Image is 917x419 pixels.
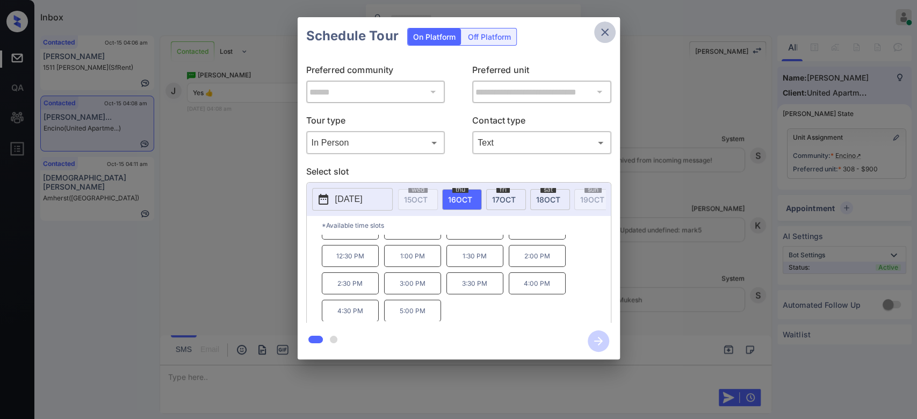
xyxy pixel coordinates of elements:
p: 1:00 PM [384,245,441,267]
span: 16 OCT [448,195,472,204]
div: In Person [309,134,443,151]
button: close [594,21,616,43]
p: 2:00 PM [509,245,566,267]
div: date-select [486,189,526,210]
span: fri [496,186,510,193]
div: date-select [442,189,482,210]
h2: Schedule Tour [298,17,407,55]
p: Select slot [306,165,611,182]
p: 12:30 PM [322,245,379,267]
button: [DATE] [312,188,393,211]
div: Text [475,134,609,151]
span: thu [452,186,468,193]
p: 2:30 PM [322,272,379,294]
p: *Available time slots [322,216,611,235]
div: date-select [530,189,570,210]
p: Preferred unit [472,63,611,81]
span: 17 OCT [492,195,516,204]
button: btn-next [581,327,616,355]
p: 3:00 PM [384,272,441,294]
p: Tour type [306,114,445,131]
div: Off Platform [463,28,516,45]
div: On Platform [408,28,461,45]
p: [DATE] [335,193,363,206]
span: 18 OCT [536,195,560,204]
p: Preferred community [306,63,445,81]
p: 4:00 PM [509,272,566,294]
span: sat [540,186,556,193]
p: Contact type [472,114,611,131]
p: 1:30 PM [446,245,503,267]
p: 5:00 PM [384,300,441,322]
p: 3:30 PM [446,272,503,294]
p: 4:30 PM [322,300,379,322]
